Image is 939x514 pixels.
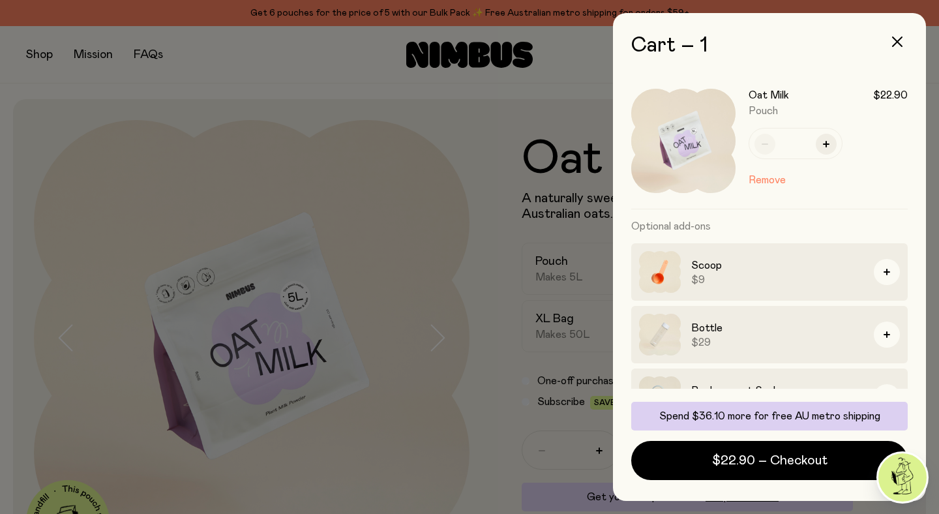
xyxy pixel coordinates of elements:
[691,336,863,349] span: $29
[749,172,786,188] button: Remove
[691,383,863,399] h3: Replacement Seal
[631,34,908,57] h2: Cart – 1
[691,273,863,286] span: $9
[712,451,827,470] span: $22.90 – Checkout
[878,453,927,502] img: agent
[873,89,908,102] span: $22.90
[691,258,863,273] h3: Scoop
[749,106,778,116] span: Pouch
[749,89,789,102] h3: Oat Milk
[639,410,900,423] p: Spend $36.10 more for free AU metro shipping
[691,320,863,336] h3: Bottle
[631,209,908,243] h3: Optional add-ons
[631,441,908,480] button: $22.90 – Checkout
